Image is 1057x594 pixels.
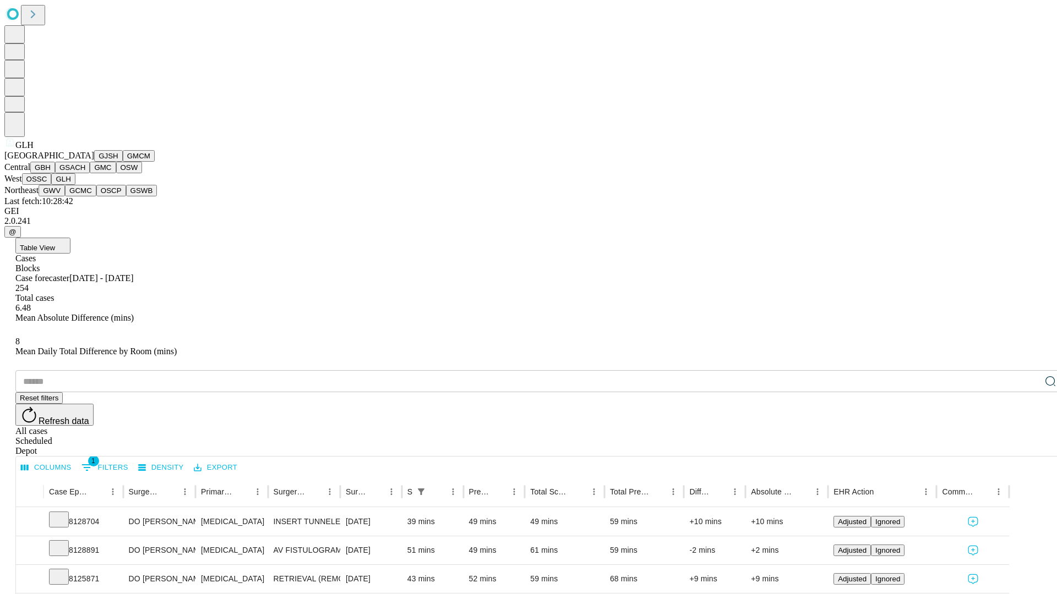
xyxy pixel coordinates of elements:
button: Menu [445,484,461,499]
div: 51 mins [407,536,458,564]
div: 59 mins [610,536,679,564]
button: Menu [384,484,399,499]
button: GMCM [123,150,155,162]
button: @ [4,226,21,238]
span: Table View [20,244,55,252]
button: Menu [810,484,825,499]
button: Sort [368,484,384,499]
div: Surgery Name [274,487,306,496]
div: Total Predicted Duration [610,487,650,496]
div: 43 mins [407,565,458,593]
div: Surgeon Name [129,487,161,496]
button: OSW [116,162,143,173]
span: Total cases [15,293,54,302]
div: 59 mins [610,508,679,536]
button: Ignored [871,544,905,556]
button: Menu [506,484,522,499]
div: +10 mins [751,508,822,536]
div: Absolute Difference [751,487,793,496]
button: Sort [712,484,727,499]
button: Sort [307,484,322,499]
div: DO [PERSON_NAME] Do [129,536,190,564]
button: OSSC [22,173,52,185]
button: GSACH [55,162,90,173]
div: DO [PERSON_NAME] Do [129,508,190,536]
div: Predicted In Room Duration [469,487,491,496]
span: Ignored [875,518,900,526]
button: Sort [90,484,105,499]
span: @ [9,228,17,236]
span: 254 [15,283,29,293]
button: Density [135,459,187,476]
div: -2 mins [689,536,740,564]
button: Menu [727,484,743,499]
button: Select columns [18,459,74,476]
div: [MEDICAL_DATA] [201,508,262,536]
div: [DATE] [346,536,396,564]
span: Mean Absolute Difference (mins) [15,313,134,322]
div: GEI [4,206,1053,216]
button: GJSH [94,150,123,162]
button: Sort [650,484,666,499]
div: Primary Service [201,487,233,496]
div: 8128891 [49,536,118,564]
button: Expand [21,541,38,560]
button: Menu [991,484,1006,499]
button: Menu [105,484,121,499]
span: Ignored [875,575,900,583]
div: 2.0.241 [4,216,1053,226]
div: Surgery Date [346,487,367,496]
div: [DATE] [346,508,396,536]
div: 49 mins [530,508,599,536]
button: Export [191,459,240,476]
button: OSCP [96,185,126,196]
span: Last fetch: 10:28:42 [4,196,73,206]
button: GBH [30,162,55,173]
div: Case Epic Id [49,487,89,496]
span: 6.48 [15,303,31,312]
button: Refresh data [15,404,94,426]
button: Sort [794,484,810,499]
div: 49 mins [469,536,520,564]
button: Sort [235,484,250,499]
div: [DATE] [346,565,396,593]
button: Sort [571,484,586,499]
div: Difference [689,487,711,496]
button: Expand [21,570,38,589]
div: [MEDICAL_DATA] [201,536,262,564]
button: Adjusted [833,516,871,527]
div: Total Scheduled Duration [530,487,570,496]
div: 59 mins [530,565,599,593]
button: Menu [177,484,193,499]
span: Refresh data [39,416,89,426]
span: Northeast [4,185,39,195]
div: DO [PERSON_NAME] Do [129,565,190,593]
button: Adjusted [833,544,871,556]
span: Central [4,162,30,172]
button: Expand [21,513,38,532]
div: 8125871 [49,565,118,593]
span: GLH [15,140,34,150]
button: GWV [39,185,65,196]
span: [GEOGRAPHIC_DATA] [4,151,94,160]
span: Mean Daily Total Difference by Room (mins) [15,346,177,356]
button: Table View [15,238,70,254]
div: +9 mins [689,565,740,593]
div: RETRIEVAL (REMOVAL) OF INTRAVASCULAR [PERSON_NAME] FILTER, ENDOVASCULAR INCLUDING VASCULAR ACCESS... [274,565,335,593]
div: AV FISTULOGRAM DIAGNOSTIC [274,536,335,564]
div: 1 active filter [413,484,429,499]
span: 8 [15,337,20,346]
button: Menu [586,484,602,499]
div: +9 mins [751,565,822,593]
div: 52 mins [469,565,520,593]
button: Menu [918,484,934,499]
button: Menu [250,484,265,499]
span: West [4,174,22,183]
div: INSERT TUNNELED CENTRAL VENOUS ACCESS WITH SUBQ PORT [274,508,335,536]
span: Adjusted [838,575,867,583]
span: Reset filters [20,394,58,402]
button: Ignored [871,573,905,585]
button: Sort [875,484,890,499]
button: GLH [51,173,75,185]
div: +10 mins [689,508,740,536]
